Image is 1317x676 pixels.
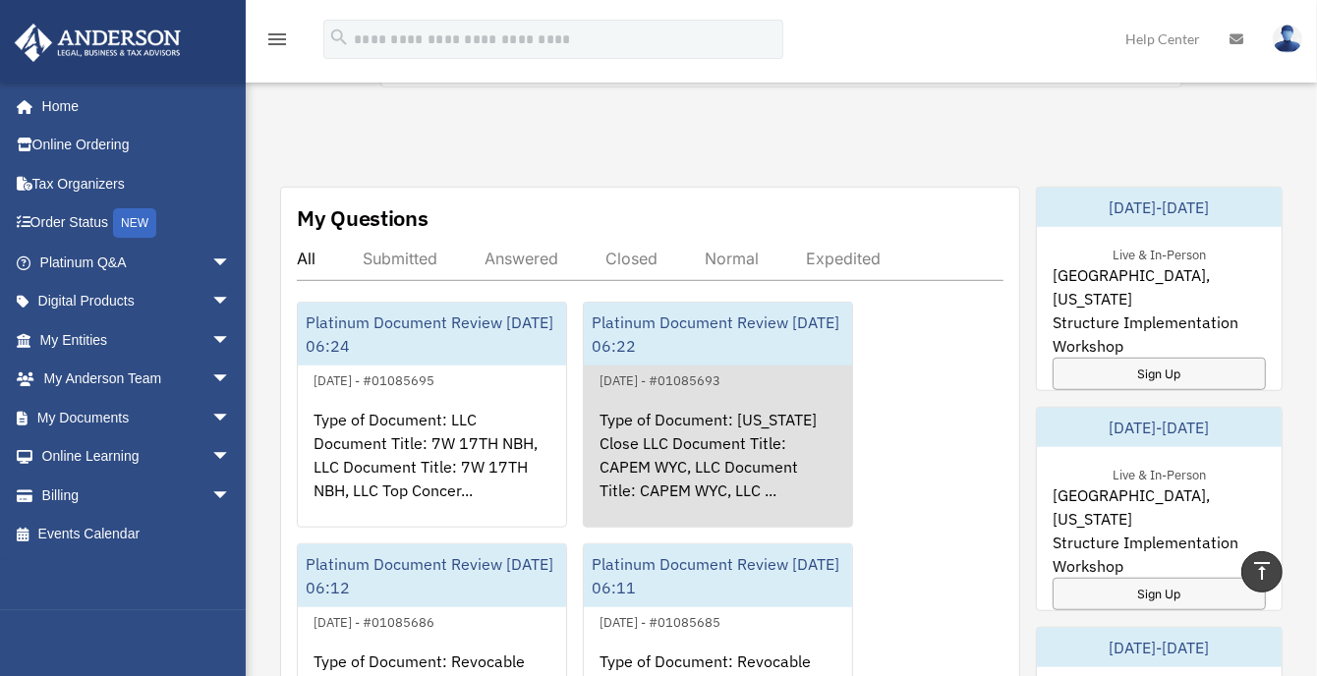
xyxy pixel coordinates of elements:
a: Events Calendar [14,515,260,554]
div: Expedited [806,249,881,268]
div: Platinum Document Review [DATE] 06:24 [298,303,566,366]
div: Submitted [363,249,437,268]
a: Platinum Q&Aarrow_drop_down [14,243,260,282]
a: Home [14,86,251,126]
a: Platinum Document Review [DATE] 06:24[DATE] - #01085695Type of Document: LLC Document Title: 7W 1... [297,302,567,528]
div: [DATE] - #01085685 [584,610,736,631]
i: search [328,27,350,48]
a: My Entitiesarrow_drop_down [14,320,260,360]
img: User Pic [1273,25,1302,53]
div: Live & In-Person [1097,243,1222,263]
div: All [297,249,315,268]
div: [DATE] - #01085693 [584,368,736,389]
a: Online Learningarrow_drop_down [14,437,260,477]
div: [DATE]-[DATE] [1037,188,1282,227]
a: My Documentsarrow_drop_down [14,398,260,437]
a: My Anderson Teamarrow_drop_down [14,360,260,399]
span: [GEOGRAPHIC_DATA], [US_STATE] [1053,483,1266,531]
a: Billingarrow_drop_down [14,476,260,515]
a: Order StatusNEW [14,203,260,244]
span: arrow_drop_down [211,437,251,478]
span: [GEOGRAPHIC_DATA], [US_STATE] [1053,263,1266,310]
div: My Questions [297,203,429,233]
div: Platinum Document Review [DATE] 06:22 [584,303,852,366]
div: Normal [705,249,759,268]
a: vertical_align_top [1241,551,1283,592]
span: arrow_drop_down [211,282,251,322]
span: arrow_drop_down [211,320,251,361]
span: arrow_drop_down [211,360,251,400]
span: arrow_drop_down [211,476,251,516]
img: Anderson Advisors Platinum Portal [9,24,187,62]
a: Platinum Document Review [DATE] 06:22[DATE] - #01085693Type of Document: [US_STATE] Close LLC Doc... [583,302,853,528]
span: arrow_drop_down [211,243,251,283]
div: [DATE]-[DATE] [1037,408,1282,447]
a: Sign Up [1053,358,1266,390]
div: Live & In-Person [1097,463,1222,483]
div: Platinum Document Review [DATE] 06:11 [584,544,852,607]
span: arrow_drop_down [211,398,251,438]
div: [DATE]-[DATE] [1037,628,1282,667]
a: Digital Productsarrow_drop_down [14,282,260,321]
div: Type of Document: LLC Document Title: 7W 17TH NBH, LLC Document Title: 7W 17TH NBH, LLC Top Conce... [298,392,566,545]
i: vertical_align_top [1250,559,1274,583]
a: Sign Up [1053,578,1266,610]
div: [DATE] - #01085695 [298,368,450,389]
div: [DATE] - #01085686 [298,610,450,631]
i: menu [265,28,289,51]
span: Structure Implementation Workshop [1053,531,1266,578]
a: Online Ordering [14,126,260,165]
a: menu [265,34,289,51]
div: Type of Document: [US_STATE] Close LLC Document Title: CAPEM WYC, LLC Document Title: CAPEM WYC, ... [584,392,852,545]
div: Closed [605,249,658,268]
a: Tax Organizers [14,164,260,203]
div: Platinum Document Review [DATE] 06:12 [298,544,566,607]
span: Structure Implementation Workshop [1053,310,1266,358]
div: Answered [485,249,558,268]
div: NEW [113,208,156,238]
